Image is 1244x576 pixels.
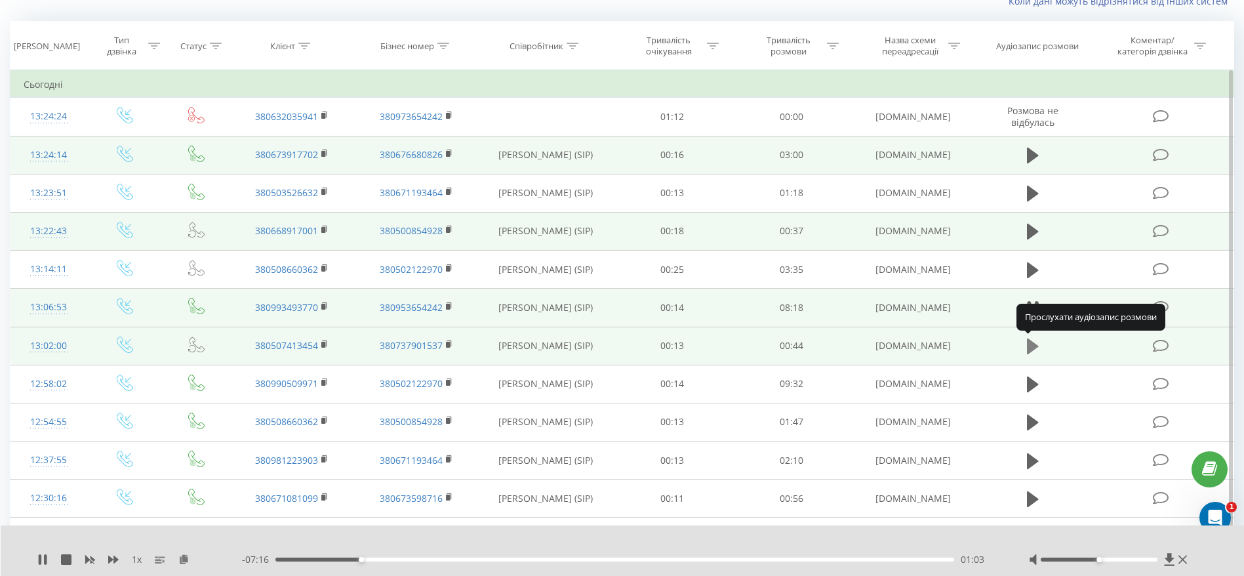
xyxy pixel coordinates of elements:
[732,327,851,365] td: 00:44
[359,557,364,562] div: Accessibility label
[380,41,434,52] div: Бізнес номер
[479,480,612,518] td: [PERSON_NAME] (SIP)
[24,295,73,320] div: 13:06:53
[851,327,975,365] td: [DOMAIN_NAME]
[98,35,145,57] div: Тип дзвінка
[732,403,851,441] td: 01:47
[612,136,732,174] td: 00:16
[132,553,142,566] span: 1 x
[380,148,443,161] a: 380676680826
[732,518,851,556] td: 00:31
[14,41,80,52] div: [PERSON_NAME]
[255,339,318,352] a: 380507413454
[612,480,732,518] td: 00:11
[1096,557,1102,562] div: Accessibility label
[851,403,975,441] td: [DOMAIN_NAME]
[479,442,612,480] td: [PERSON_NAME] (SIP)
[255,110,318,123] a: 380632035941
[479,289,612,327] td: [PERSON_NAME] (SIP)
[255,301,318,314] a: 380993493770
[24,524,73,549] div: 12:23:40
[1226,502,1237,512] span: 1
[479,403,612,441] td: [PERSON_NAME] (SIP)
[380,492,443,504] a: 380673598716
[875,35,945,57] div: Назва схеми переадресації
[732,365,851,403] td: 09:32
[732,212,851,250] td: 00:37
[255,148,318,161] a: 380673917702
[24,257,73,282] div: 13:14:11
[380,377,443,390] a: 380502122970
[851,442,975,480] td: [DOMAIN_NAME]
[1199,502,1231,533] iframe: Intercom live chat
[732,251,851,289] td: 03:35
[479,365,612,403] td: [PERSON_NAME] (SIP)
[24,371,73,397] div: 12:58:02
[612,327,732,365] td: 00:13
[479,212,612,250] td: [PERSON_NAME] (SIP)
[732,289,851,327] td: 08:18
[380,301,443,314] a: 380953654242
[851,98,975,136] td: [DOMAIN_NAME]
[996,41,1079,52] div: Аудіозапис розмови
[479,136,612,174] td: [PERSON_NAME] (SIP)
[24,409,73,435] div: 12:54:55
[380,186,443,199] a: 380671193464
[24,180,73,206] div: 13:23:51
[851,251,975,289] td: [DOMAIN_NAME]
[851,365,975,403] td: [DOMAIN_NAME]
[612,518,732,556] td: 00:13
[612,212,732,250] td: 00:18
[612,251,732,289] td: 00:25
[24,218,73,244] div: 13:22:43
[753,35,824,57] div: Тривалість розмови
[851,212,975,250] td: [DOMAIN_NAME]
[1016,304,1165,330] div: Прослухати аудіозапис розмови
[255,224,318,237] a: 380668917001
[612,174,732,212] td: 00:13
[24,447,73,473] div: 12:37:55
[380,263,443,276] a: 380502122970
[612,289,732,327] td: 00:14
[479,251,612,289] td: [PERSON_NAME] (SIP)
[851,480,975,518] td: [DOMAIN_NAME]
[1114,35,1191,57] div: Коментар/категорія дзвінка
[380,454,443,466] a: 380671193464
[612,403,732,441] td: 00:13
[255,377,318,390] a: 380990509971
[10,72,1234,98] td: Сьогодні
[24,104,73,129] div: 13:24:24
[851,136,975,174] td: [DOMAIN_NAME]
[380,110,443,123] a: 380973654242
[961,553,984,566] span: 01:03
[732,174,851,212] td: 01:18
[612,442,732,480] td: 00:13
[732,98,851,136] td: 00:00
[479,327,612,365] td: [PERSON_NAME] (SIP)
[479,518,612,556] td: [PERSON_NAME] (SIP)
[510,41,563,52] div: Співробітник
[633,35,704,57] div: Тривалість очікування
[24,142,73,168] div: 13:24:14
[851,174,975,212] td: [DOMAIN_NAME]
[24,485,73,511] div: 12:30:16
[732,480,851,518] td: 00:56
[180,41,207,52] div: Статус
[1007,104,1058,129] span: Розмова не відбулась
[479,174,612,212] td: [PERSON_NAME] (SIP)
[242,553,275,566] span: - 07:16
[380,339,443,352] a: 380737901537
[732,442,851,480] td: 02:10
[851,518,975,556] td: [DOMAIN_NAME]
[612,98,732,136] td: 01:12
[24,333,73,359] div: 13:02:00
[255,454,318,466] a: 380981223903
[380,224,443,237] a: 380500854928
[851,289,975,327] td: [DOMAIN_NAME]
[255,186,318,199] a: 380503526632
[380,415,443,428] a: 380500854928
[255,415,318,428] a: 380508660362
[255,492,318,504] a: 380671081099
[732,136,851,174] td: 03:00
[270,41,295,52] div: Клієнт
